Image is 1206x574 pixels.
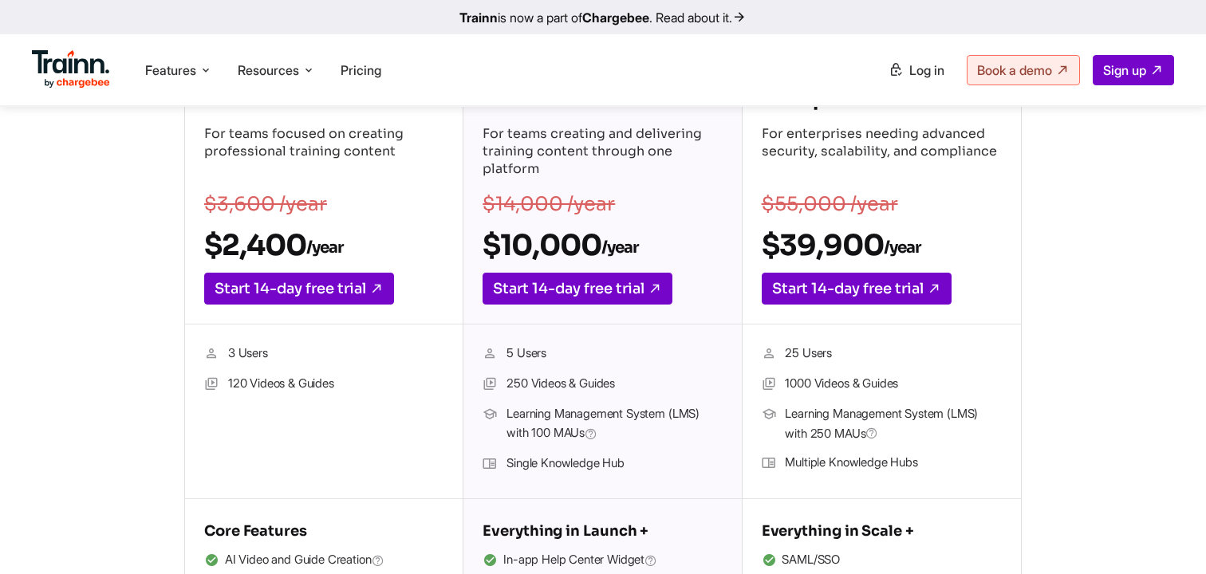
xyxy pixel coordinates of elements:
a: Pricing [341,62,381,78]
a: Sign up [1093,55,1174,85]
p: For enterprises needing advanced security, scalability, and compliance [762,125,1002,181]
h2: $2,400 [204,227,443,263]
span: In-app Help Center Widget [503,550,657,571]
h2: $10,000 [483,227,722,263]
span: AI Video and Guide Creation [225,550,384,571]
a: Log in [879,56,954,85]
span: Learning Management System (LMS) with 100 MAUs [506,404,722,444]
span: Learning Management System (LMS) with 250 MAUs [785,404,1001,443]
sub: /year [601,238,638,258]
span: Sign up [1103,62,1146,78]
li: SAML/SSO [762,550,1002,571]
s: $14,000 /year [483,192,615,216]
h5: Core Features [204,518,443,544]
span: Book a demo [977,62,1052,78]
li: 250 Videos & Guides [483,374,722,395]
a: Start 14-day free trial [762,273,952,305]
b: Trainn [459,10,498,26]
h2: $39,900 [762,227,1002,263]
p: For teams creating and delivering training content through one platform [483,125,722,181]
span: Resources [238,61,299,79]
s: $3,600 /year [204,192,327,216]
h5: Everything in Scale + [762,518,1002,544]
li: 3 Users [204,344,443,364]
sub: /year [306,238,343,258]
a: Start 14-day free trial [204,273,394,305]
li: 25 Users [762,344,1002,364]
span: Features [145,61,196,79]
p: For teams focused on creating professional training content [204,125,443,181]
li: Single Knowledge Hub [483,454,722,474]
img: Trainn Logo [32,50,110,88]
li: 5 Users [483,344,722,364]
s: $55,000 /year [762,192,898,216]
b: Chargebee [582,10,649,26]
sub: /year [884,238,920,258]
iframe: Chat Widget [1126,497,1206,574]
h5: Everything in Launch + [483,518,722,544]
li: 1000 Videos & Guides [762,374,1002,395]
a: Start 14-day free trial [483,273,672,305]
li: 120 Videos & Guides [204,374,443,395]
span: Log in [909,62,944,78]
a: Book a demo [967,55,1080,85]
li: Multiple Knowledge Hubs [762,453,1002,474]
